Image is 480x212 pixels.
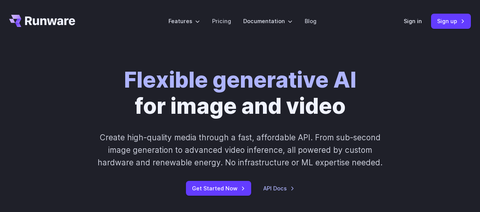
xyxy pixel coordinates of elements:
p: Create high-quality media through a fast, affordable API. From sub-second image generation to adv... [92,131,388,169]
label: Features [168,17,200,25]
a: Get Started Now [186,181,251,196]
h1: for image and video [124,67,356,119]
strong: Flexible generative AI [124,66,356,93]
a: Blog [305,17,316,25]
a: Pricing [212,17,231,25]
a: Sign up [431,14,471,28]
label: Documentation [243,17,293,25]
a: Sign in [404,17,422,25]
a: API Docs [263,184,294,193]
a: Go to / [9,15,75,27]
